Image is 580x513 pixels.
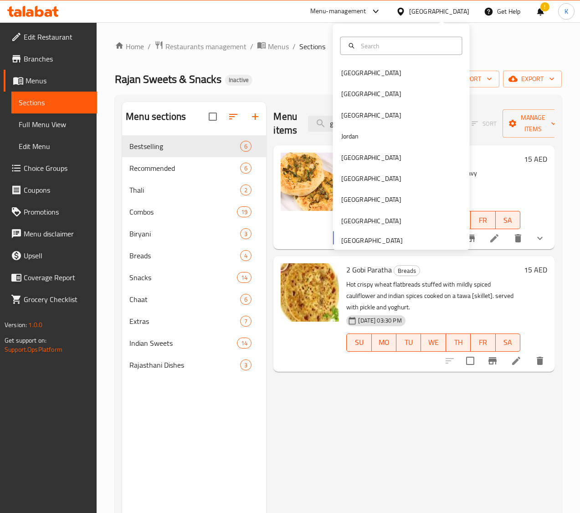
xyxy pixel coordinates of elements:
[241,230,251,238] span: 3
[240,250,252,261] div: items
[24,206,90,217] span: Promotions
[489,233,500,244] a: Edit menu item
[341,215,401,226] div: [GEOGRAPHIC_DATA]
[4,288,97,310] a: Grocery Checklist
[240,163,252,174] div: items
[4,245,97,267] a: Upsell
[129,294,240,305] span: Chaat
[466,117,503,131] span: Select section first
[529,350,551,372] button: delete
[341,195,401,205] div: [GEOGRAPHIC_DATA]
[308,116,416,132] input: search
[115,69,221,89] span: Rajan Sweets & Snacks
[244,106,266,128] button: Add section
[129,185,240,195] span: Thali
[4,201,97,223] a: Promotions
[225,75,252,86] div: Inactive
[129,141,240,152] span: Bestselling
[122,267,266,288] div: Snacks14
[354,316,405,325] span: [DATE] 03:30 PM
[341,174,401,184] div: [GEOGRAPHIC_DATA]
[534,233,545,244] svg: Show Choices
[350,336,368,349] span: SU
[129,163,240,174] span: Recommended
[115,41,144,52] a: Home
[122,179,266,201] div: Thali2
[496,211,520,229] button: SA
[122,157,266,179] div: Recommended6
[341,131,359,141] div: Jordan
[346,333,371,352] button: SU
[4,267,97,288] a: Coverage Report
[524,263,547,276] h6: 15 AED
[529,227,551,249] button: show more
[24,53,90,64] span: Branches
[24,31,90,42] span: Edit Restaurant
[24,250,90,261] span: Upsell
[129,316,240,327] span: Extras
[24,185,90,195] span: Coupons
[450,336,467,349] span: TH
[129,228,240,239] span: Biryani
[341,152,401,162] div: [GEOGRAPHIC_DATA]
[240,316,252,327] div: items
[510,73,554,85] span: export
[250,41,253,52] li: /
[293,41,296,52] li: /
[122,135,266,157] div: Bestselling6
[446,333,471,352] button: TH
[471,333,495,352] button: FR
[241,164,251,173] span: 6
[24,163,90,174] span: Choice Groups
[19,141,90,152] span: Edit Menu
[474,214,492,227] span: FR
[129,206,237,217] span: Combos
[122,310,266,332] div: Extras7
[471,211,495,229] button: FR
[11,135,97,157] a: Edit Menu
[524,153,547,165] h6: 15 AED
[129,338,237,349] span: Indian Sweets
[496,333,520,352] button: SA
[5,334,46,346] span: Get support on:
[240,185,252,195] div: items
[241,251,251,260] span: 4
[4,26,97,48] a: Edit Restaurant
[11,113,97,135] a: Full Menu View
[240,359,252,370] div: items
[503,109,564,138] button: Manage items
[425,336,442,349] span: WE
[565,6,568,16] span: K
[241,295,251,304] span: 6
[154,41,246,52] a: Restaurants management
[122,132,266,380] nav: Menu sections
[122,354,266,376] div: Rajasthani Dishes3
[241,361,251,369] span: 3
[4,223,97,245] a: Menu disclaimer
[341,110,401,120] div: [GEOGRAPHIC_DATA]
[394,266,420,276] span: Breads
[241,142,251,151] span: 6
[281,153,339,211] img: 2 Pc Gobi Kulcha Combo
[510,112,556,135] span: Manage items
[129,272,237,283] span: Snacks
[129,250,240,261] span: Breads
[240,228,252,239] div: items
[24,294,90,305] span: Grocery Checklist
[28,319,42,331] span: 1.0.0
[268,41,289,52] span: Menus
[460,227,482,249] button: Branch-specific-item
[122,332,266,354] div: Indian Sweets14
[273,110,297,137] h2: Menu items
[375,336,393,349] span: MO
[4,48,97,70] a: Branches
[165,41,246,52] span: Restaurants management
[241,317,251,326] span: 7
[129,359,240,370] div: Rajasthani Dishes
[421,333,446,352] button: WE
[482,350,503,372] button: Branch-specific-item
[115,41,562,52] nav: breadcrumb
[237,272,252,283] div: items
